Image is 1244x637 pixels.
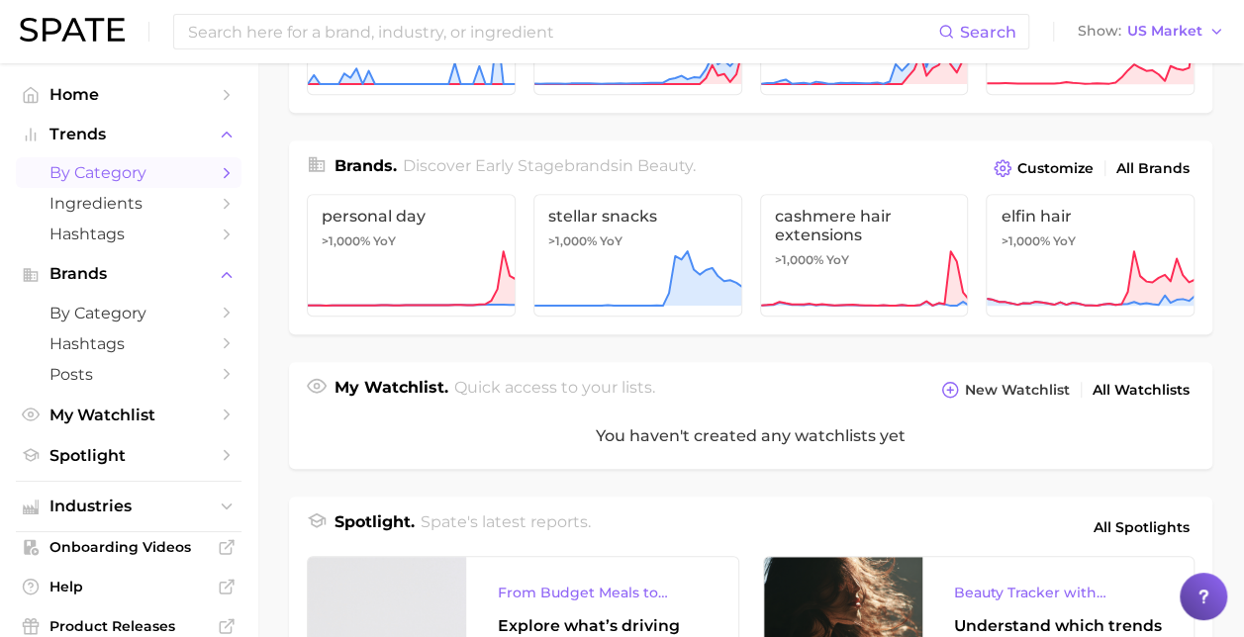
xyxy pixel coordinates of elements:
[1001,233,1049,248] span: >1,000%
[403,156,696,175] span: Discover Early Stage brands in .
[49,365,208,384] span: Posts
[989,154,1099,182] button: Customize
[1116,160,1190,177] span: All Brands
[49,225,208,243] span: Hashtags
[1089,510,1195,544] a: All Spotlights
[49,85,208,104] span: Home
[1094,515,1190,539] span: All Spotlights
[16,219,241,249] a: Hashtags
[373,233,396,249] span: YoY
[1017,160,1094,177] span: Customize
[775,252,823,267] span: >1,000%
[322,233,370,248] span: >1,000%
[965,382,1070,399] span: New Watchlist
[186,15,938,48] input: Search here for a brand, industry, or ingredient
[986,194,1195,317] a: elfin hair>1,000% YoY
[548,207,727,226] span: stellar snacks
[49,265,208,283] span: Brands
[307,194,516,317] a: personal day>1,000% YoY
[49,163,208,182] span: by Category
[49,126,208,143] span: Trends
[548,233,597,248] span: >1,000%
[498,581,707,604] div: From Budget Meals to Functional Snacks: Food & Beverage Trends Shaping Consumer Behavior This Sch...
[826,252,849,268] span: YoY
[49,406,208,424] span: My Watchlist
[49,538,208,556] span: Onboarding Videos
[16,440,241,471] a: Spotlight
[49,446,208,465] span: Spotlight
[1111,155,1195,182] a: All Brands
[600,233,622,249] span: YoY
[1073,19,1229,45] button: ShowUS Market
[289,404,1212,469] div: You haven't created any watchlists yet
[16,328,241,359] a: Hashtags
[16,259,241,289] button: Brands
[775,207,954,244] span: cashmere hair extensions
[16,359,241,390] a: Posts
[49,617,208,635] span: Product Releases
[1088,377,1195,404] a: All Watchlists
[20,18,125,42] img: SPATE
[322,207,501,226] span: personal day
[533,194,742,317] a: stellar snacks>1,000% YoY
[49,194,208,213] span: Ingredients
[16,532,241,562] a: Onboarding Videos
[954,581,1163,604] div: Beauty Tracker with Popularity Index
[49,304,208,322] span: by Category
[637,156,693,175] span: beauty
[1093,382,1190,399] span: All Watchlists
[421,510,591,544] h2: Spate's latest reports.
[1052,233,1075,249] span: YoY
[960,23,1016,42] span: Search
[16,188,241,219] a: Ingredients
[335,156,397,175] span: Brands .
[16,492,241,521] button: Industries
[1127,26,1202,37] span: US Market
[49,498,208,515] span: Industries
[760,194,969,317] a: cashmere hair extensions>1,000% YoY
[16,157,241,188] a: by Category
[16,298,241,328] a: by Category
[16,400,241,430] a: My Watchlist
[16,572,241,601] a: Help
[936,376,1075,404] button: New Watchlist
[16,79,241,110] a: Home
[1078,26,1121,37] span: Show
[49,578,208,595] span: Help
[1001,207,1180,226] span: elfin hair
[454,376,655,404] h2: Quick access to your lists.
[335,376,448,404] h1: My Watchlist.
[16,120,241,149] button: Trends
[335,510,415,544] h1: Spotlight.
[49,334,208,353] span: Hashtags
